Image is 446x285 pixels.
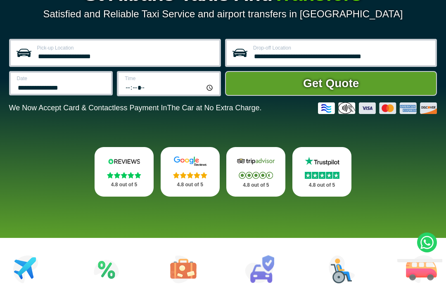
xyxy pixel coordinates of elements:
img: Tripadvisor [235,156,276,166]
a: Google Stars 4.8 out of 5 [161,147,220,197]
img: Wheelchair [329,255,355,283]
img: Stars [305,172,339,179]
label: Time [125,76,214,81]
label: Pick-up Location [37,45,214,50]
img: Stars [239,172,273,179]
img: Stars [107,172,141,178]
p: We Now Accept Card & Contactless Payment In [9,104,262,112]
iframe: chat widget [394,259,442,281]
img: Car Rental [245,255,274,283]
img: Credit And Debit Cards [318,102,437,114]
a: Reviews.io Stars 4.8 out of 5 [95,147,154,197]
img: Trustpilot [301,156,342,166]
a: Tripadvisor Stars 4.8 out of 5 [226,147,285,197]
p: 4.8 out of 5 [170,180,211,190]
img: Stars [173,172,207,178]
a: Trustpilot Stars 4.8 out of 5 [292,147,351,197]
p: 4.8 out of 5 [104,180,145,190]
img: Tours [170,255,197,283]
span: The Car at No Extra Charge. [167,104,261,112]
img: Attractions [94,255,119,283]
img: Google [170,156,211,166]
label: Date [17,76,107,81]
label: Drop-off Location [253,45,430,50]
img: Reviews.io [104,156,145,166]
img: Airport Transfers [13,255,38,283]
button: Get Quote [225,71,437,96]
p: Satisfied and Reliable Taxi Service and airport transfers in [GEOGRAPHIC_DATA] [9,8,437,20]
img: Minibus [406,255,437,283]
p: 4.8 out of 5 [301,180,342,190]
p: 4.8 out of 5 [235,180,276,190]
